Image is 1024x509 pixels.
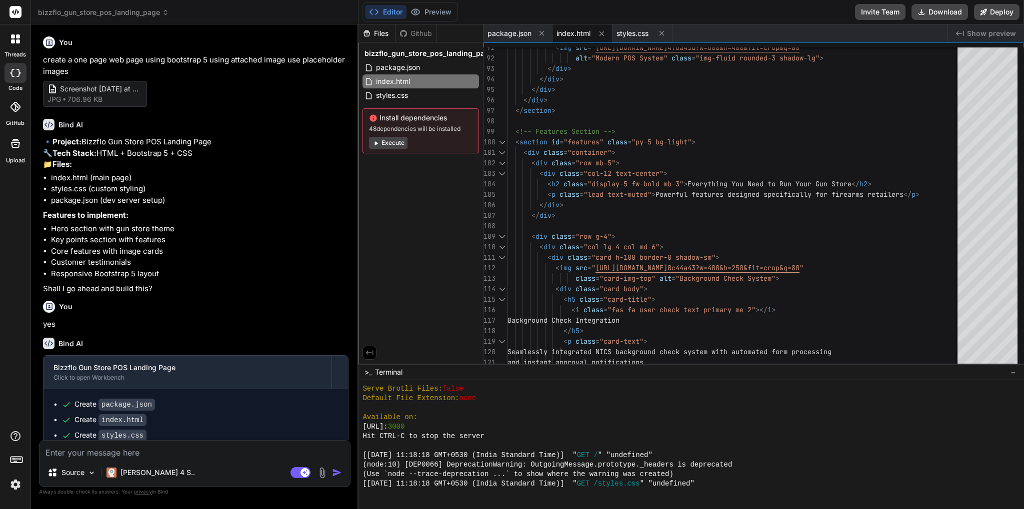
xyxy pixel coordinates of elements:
[547,190,551,199] span: <
[599,274,655,283] span: "card-img-top"
[855,4,905,20] button: Invite Team
[587,179,683,188] span: "display-5 fw-bold mb-3"
[483,263,494,273] div: 112
[51,183,348,195] li: styles.css (custom styling)
[51,195,348,206] li: package.json (dev server setup)
[575,274,595,283] span: class
[134,489,152,495] span: privacy
[555,263,559,272] span: <
[98,414,146,426] code: index.html
[60,84,140,94] span: Screenshot [DATE] at [DATE] Firearm Range and Gun Shop POS (Point Of Sale) Firearm Range Software
[559,200,563,209] span: >
[547,64,555,73] span: </
[615,158,619,167] span: >
[691,137,695,146] span: >
[575,284,595,293] span: class
[362,470,673,479] span: (Use `node --trace-deprecation ...` to show where the warning was created)
[575,263,587,272] span: src
[579,326,583,335] span: >
[551,85,555,94] span: >
[369,113,472,123] span: Install dependencies
[483,126,494,137] div: 99
[599,284,643,293] span: "card-body"
[593,451,597,460] span: /
[616,28,648,38] span: styles.css
[43,356,331,389] button: Bizzflo Gun Store POS Landing PageClick to open Workbench
[1008,364,1018,380] button: −
[651,295,655,304] span: >
[483,305,494,315] div: 116
[52,159,72,169] strong: Files:
[659,274,671,283] span: alt
[483,231,494,242] div: 109
[106,468,116,478] img: Claude 4 Sonnet
[362,451,576,460] span: [[DATE] 11:18:18 GMT+0530 (India Standard Time)] "
[607,137,627,146] span: class
[911,4,968,20] button: Download
[495,168,508,179] div: Click to collapse the range.
[98,399,155,411] code: package.json
[539,242,543,251] span: <
[527,148,539,157] span: div
[531,211,539,220] span: </
[483,74,494,84] div: 94
[507,358,643,367] span: and instant approval notifications
[531,85,539,94] span: </
[547,179,551,188] span: <
[551,158,571,167] span: class
[495,137,508,147] div: Click to collapse the range.
[667,263,799,272] span: 0c44a43?w=400&h=250&fit=crop&q=80
[543,169,555,178] span: div
[547,253,551,262] span: <
[775,274,779,283] span: >
[515,127,615,136] span: <!-- Features Section -->
[483,200,494,210] div: 106
[851,179,859,188] span: </
[655,190,855,199] span: Powerful features designed specifically for firear
[595,263,667,272] span: [URL][DOMAIN_NAME]
[483,95,494,105] div: 96
[599,295,603,304] span: =
[365,5,406,19] button: Editor
[551,232,571,241] span: class
[593,479,639,489] span: /styles.css
[535,232,547,241] span: div
[571,158,575,167] span: =
[495,294,508,305] div: Click to collapse the range.
[551,106,555,115] span: >
[591,53,667,62] span: "Modern POS System"
[543,148,563,157] span: class
[483,273,494,284] div: 113
[579,169,583,178] span: =
[579,190,583,199] span: =
[583,242,659,251] span: "col-lg-4 col-md-6"
[483,158,494,168] div: 102
[39,487,350,497] p: Always double-check its answers. Your in Bind
[483,168,494,179] div: 103
[867,179,871,188] span: >
[495,284,508,294] div: Click to collapse the range.
[74,430,146,441] div: Create
[495,158,508,168] div: Click to collapse the range.
[52,148,96,158] strong: Tech Stack:
[6,156,25,165] label: Upload
[587,253,591,262] span: =
[915,190,919,199] span: >
[695,53,819,62] span: "img-fluid rounded-3 shadow-lg"
[819,53,823,62] span: >
[531,232,535,241] span: <
[483,252,494,263] div: 111
[483,53,494,63] div: 92
[487,28,531,38] span: package.json
[563,148,567,157] span: =
[51,246,348,257] li: Core features with image cards
[579,242,583,251] span: =
[43,319,348,330] p: yes
[559,190,579,199] span: class
[1010,367,1016,377] span: −
[974,4,1019,20] button: Deploy
[575,53,587,62] span: alt
[563,337,567,346] span: <
[364,48,493,58] span: bizzflo_gun_store_pos_landing_page
[515,137,519,146] span: <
